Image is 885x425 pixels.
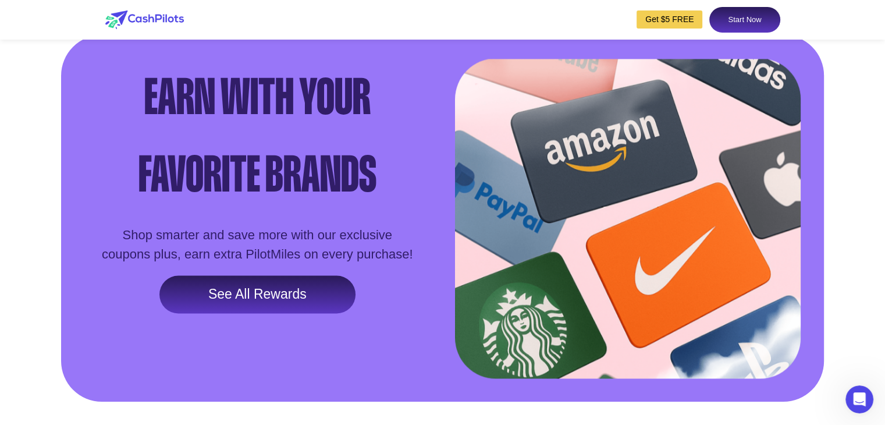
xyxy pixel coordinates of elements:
[455,58,801,378] img: card-img
[637,10,702,29] a: Get $5 FREE
[97,225,417,264] div: Shop smarter and save more with our exclusive coupons plus, earn extra PilotMiles on every purchase!
[845,385,873,413] iframe: Intercom live chat
[159,275,356,314] a: See All Rewards
[105,10,184,29] img: logo
[709,7,780,33] a: Start Now
[97,58,417,214] div: Earn with Your Favorite Brands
